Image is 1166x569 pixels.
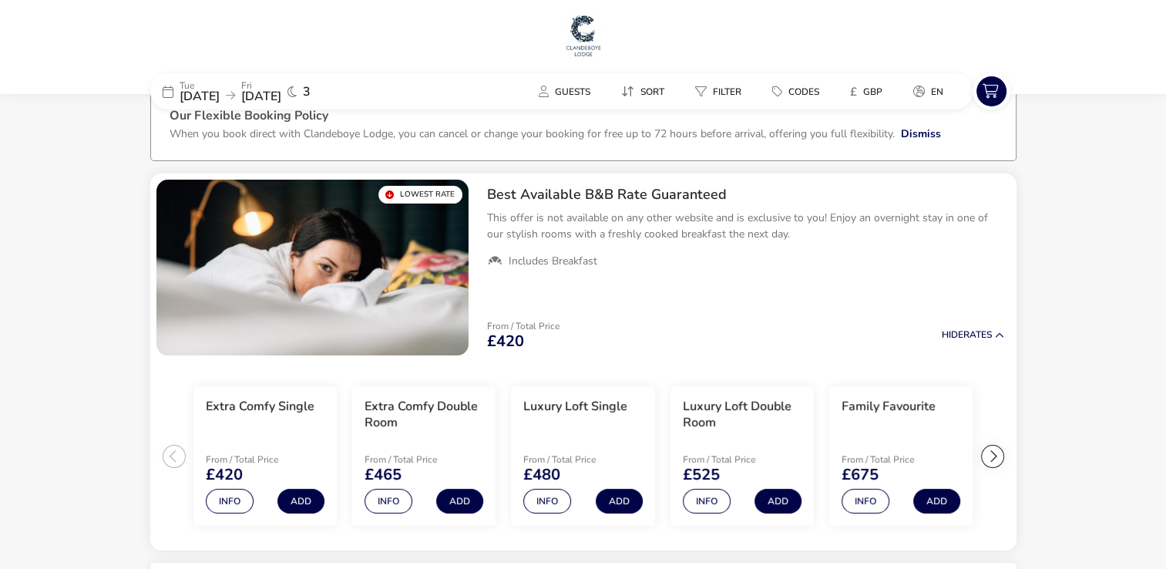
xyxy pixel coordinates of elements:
[609,80,683,103] naf-pibe-menu-bar-item: Sort
[487,210,1004,242] p: This offer is not available on any other website and is exclusive to you! Enjoy an overnight stay...
[365,489,412,513] button: Info
[822,380,980,533] swiper-slide: 5 / 7
[931,86,943,98] span: en
[640,86,664,98] span: Sort
[526,80,603,103] button: Guests
[378,186,462,204] div: Lowest Rate
[156,180,469,355] swiper-slide: 1 / 1
[523,399,627,415] h3: Luxury Loft Single
[523,489,571,513] button: Info
[365,399,483,431] h3: Extra Comfy Double Room
[942,330,1004,340] button: HideRates
[842,489,889,513] button: Info
[713,86,741,98] span: Filter
[436,489,483,513] button: Add
[683,80,760,103] naf-pibe-menu-bar-item: Filter
[564,12,603,59] img: Main Website
[523,455,633,464] p: From / Total Price
[842,455,951,464] p: From / Total Price
[683,80,754,103] button: Filter
[609,80,677,103] button: Sort
[942,328,963,341] span: Hide
[503,380,662,533] swiper-slide: 3 / 7
[754,489,801,513] button: Add
[206,467,243,483] span: £420
[863,86,882,98] span: GBP
[277,489,324,513] button: Add
[303,86,311,98] span: 3
[487,186,1004,204] h2: Best Available B&B Rate Guaranteed
[509,254,597,268] span: Includes Breakfast
[206,489,254,513] button: Info
[683,399,801,431] h3: Luxury Loft Double Room
[186,380,344,533] swiper-slide: 1 / 7
[683,455,792,464] p: From / Total Price
[365,455,474,464] p: From / Total Price
[487,322,559,331] p: From / Total Price
[901,80,956,103] button: en
[760,80,832,103] button: Codes
[838,80,901,103] naf-pibe-menu-bar-item: £GBP
[206,399,314,415] h3: Extra Comfy Single
[555,86,590,98] span: Guests
[523,467,560,483] span: £480
[760,80,838,103] naf-pibe-menu-bar-item: Codes
[901,80,962,103] naf-pibe-menu-bar-item: en
[788,86,819,98] span: Codes
[842,467,879,483] span: £675
[150,73,381,109] div: Tue[DATE]Fri[DATE]3
[241,88,281,105] span: [DATE]
[487,334,524,349] span: £420
[838,80,895,103] button: £GBP
[365,467,402,483] span: £465
[980,380,1139,533] swiper-slide: 6 / 7
[170,126,895,141] p: When you book direct with Clandeboye Lodge, you can cancel or change your booking for free up to ...
[596,489,643,513] button: Add
[170,109,997,126] h3: Our Flexible Booking Policy
[842,399,936,415] h3: Family Favourite
[344,380,503,533] swiper-slide: 2 / 7
[913,489,960,513] button: Add
[475,173,1016,281] div: Best Available B&B Rate GuaranteedThis offer is not available on any other website and is exclusi...
[901,126,941,142] button: Dismiss
[683,467,720,483] span: £525
[850,84,857,99] i: £
[206,455,315,464] p: From / Total Price
[663,380,822,533] swiper-slide: 4 / 7
[526,80,609,103] naf-pibe-menu-bar-item: Guests
[683,489,731,513] button: Info
[180,81,220,90] p: Tue
[180,88,220,105] span: [DATE]
[241,81,281,90] p: Fri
